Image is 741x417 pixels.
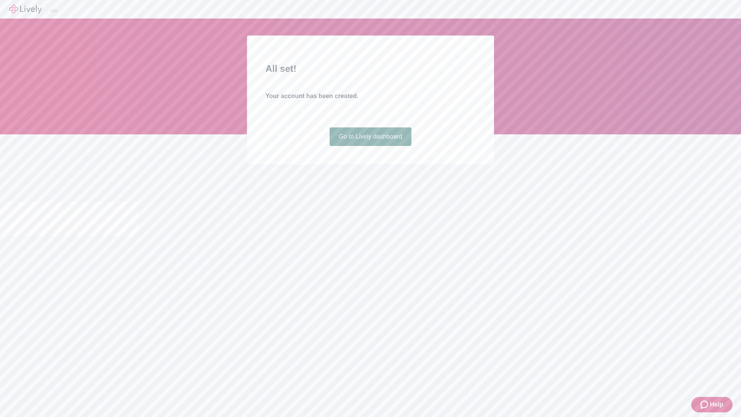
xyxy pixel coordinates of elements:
[330,127,412,146] a: Go to Lively dashboard
[266,92,475,101] h4: Your account has been created.
[9,5,42,14] img: Lively
[700,400,710,409] svg: Zendesk support icon
[266,62,475,76] h2: All set!
[51,10,57,12] button: Log out
[710,400,723,409] span: Help
[691,397,733,412] button: Zendesk support iconHelp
